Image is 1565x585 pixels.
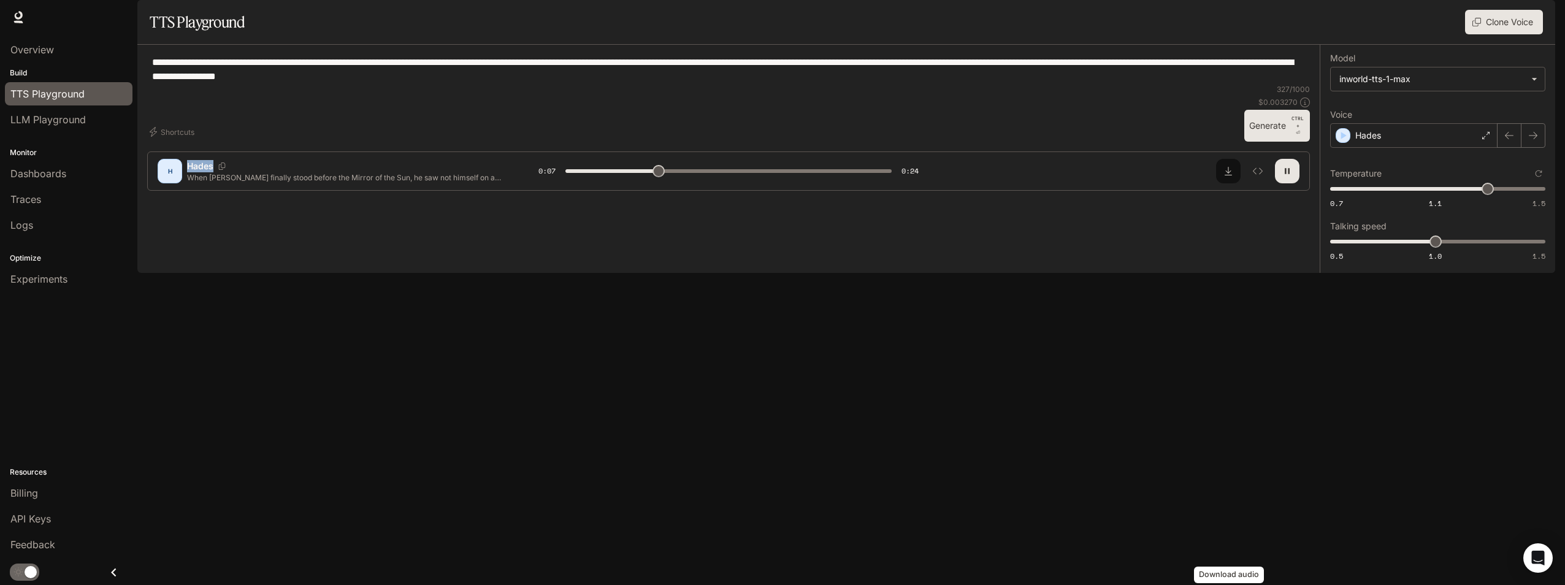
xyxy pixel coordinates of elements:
[1339,73,1525,85] div: inworld-tts-1-max
[1532,198,1545,208] span: 1.5
[1291,115,1305,129] p: CTRL +
[213,162,231,170] button: Copy Voice ID
[1330,222,1387,231] p: Talking speed
[1245,159,1270,183] button: Inspect
[150,10,245,34] h1: TTS Playground
[901,165,919,177] span: 0:24
[1244,110,1310,142] button: GenerateCTRL +⏎
[1331,67,1545,91] div: inworld-tts-1-max
[1330,169,1382,178] p: Temperature
[1429,251,1442,261] span: 1.0
[187,172,509,183] p: When [PERSON_NAME] finally stood before the Mirror of the Sun, he saw not himself on a throne, bu...
[1429,198,1442,208] span: 1.1
[1330,251,1343,261] span: 0.5
[1465,10,1543,34] button: Clone Voice
[187,160,213,172] p: Hades
[1532,251,1545,261] span: 1.5
[1355,129,1381,142] p: Hades
[1258,97,1298,107] p: $ 0.003270
[1330,110,1352,119] p: Voice
[1216,159,1241,183] button: Download audio
[147,122,199,142] button: Shortcuts
[538,165,556,177] span: 0:07
[1523,543,1553,573] div: Open Intercom Messenger
[1194,567,1264,583] div: Download audio
[1330,54,1355,63] p: Model
[160,161,180,181] div: H
[1330,198,1343,208] span: 0.7
[1277,84,1310,94] p: 327 / 1000
[1291,115,1305,137] p: ⏎
[1532,167,1545,180] button: Reset to default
